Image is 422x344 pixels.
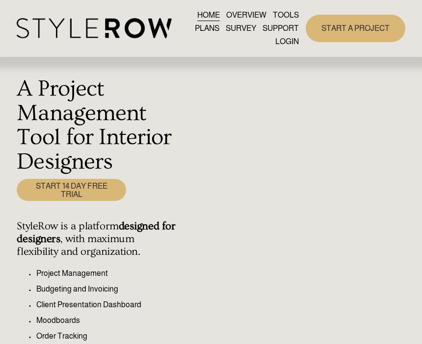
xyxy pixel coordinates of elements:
a: PLANS [195,22,219,35]
a: START 14 DAY FREE TRIAL [17,179,126,201]
a: HOME [197,8,220,22]
a: OVERVIEW [226,8,266,22]
p: Project Management [36,268,175,279]
a: folder dropdown [263,22,299,35]
img: StyleRow [17,18,171,38]
h1: A Project Management Tool for Interior Designers [17,76,175,173]
p: Order Tracking [36,330,175,342]
p: Client Presentation Dashboard [36,299,175,311]
a: LOGIN [275,35,299,49]
strong: designed for designers [17,220,178,245]
a: TOOLS [273,8,299,22]
p: Budgeting and Invoicing [36,283,175,295]
span: SUPPORT [263,23,299,34]
h4: StyleRow is a platform , with maximum flexibility and organization. [17,220,175,258]
p: Moodboards [36,315,175,326]
a: START A PROJECT [306,15,405,42]
a: SURVEY [226,22,256,35]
